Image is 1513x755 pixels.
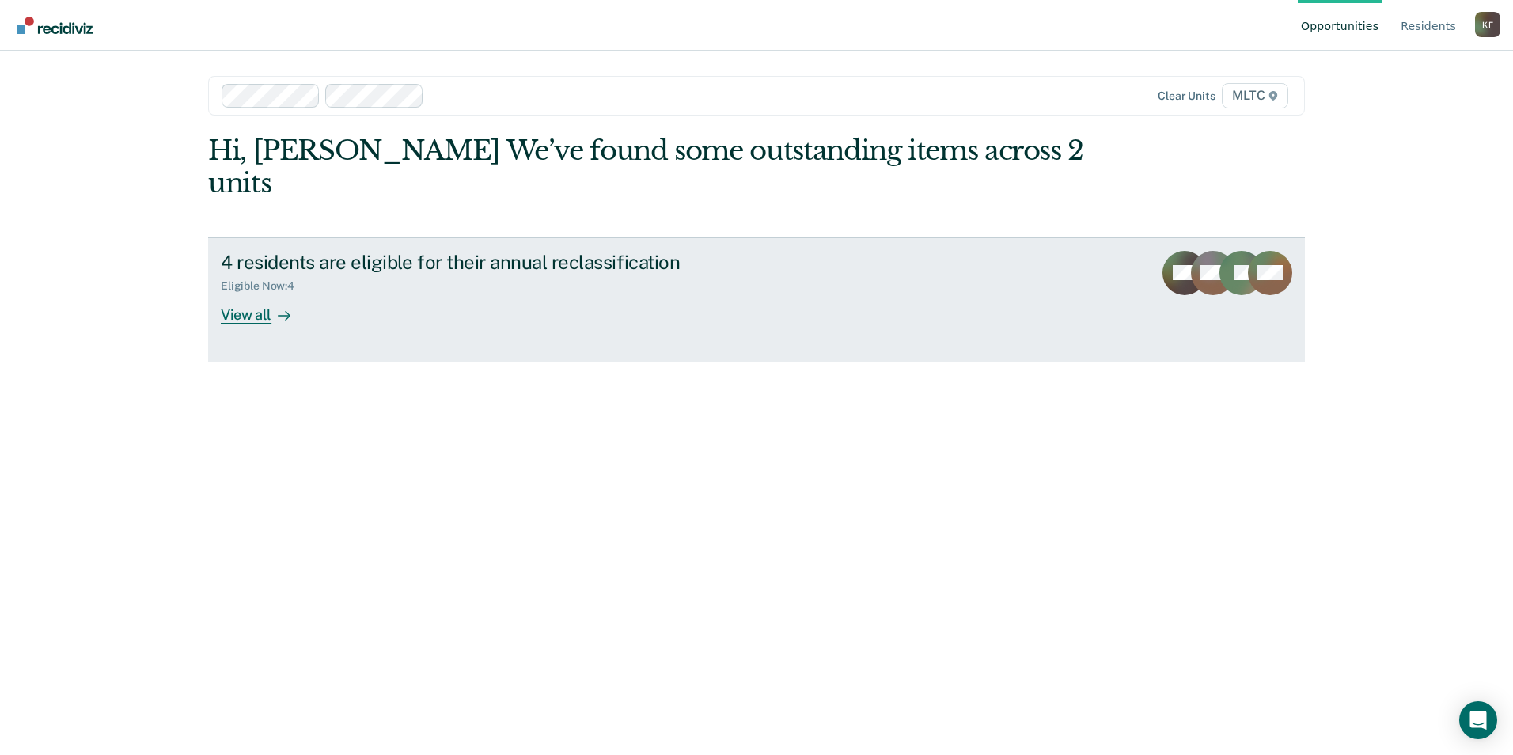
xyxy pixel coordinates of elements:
[208,135,1086,199] div: Hi, [PERSON_NAME] We’ve found some outstanding items across 2 units
[1475,12,1500,37] div: K F
[1459,701,1497,739] div: Open Intercom Messenger
[1222,83,1288,108] span: MLTC
[208,237,1305,362] a: 4 residents are eligible for their annual reclassificationEligible Now:4View all
[1158,89,1215,103] div: Clear units
[1475,12,1500,37] button: Profile dropdown button
[17,17,93,34] img: Recidiviz
[221,293,309,324] div: View all
[221,279,307,293] div: Eligible Now : 4
[221,251,776,274] div: 4 residents are eligible for their annual reclassification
